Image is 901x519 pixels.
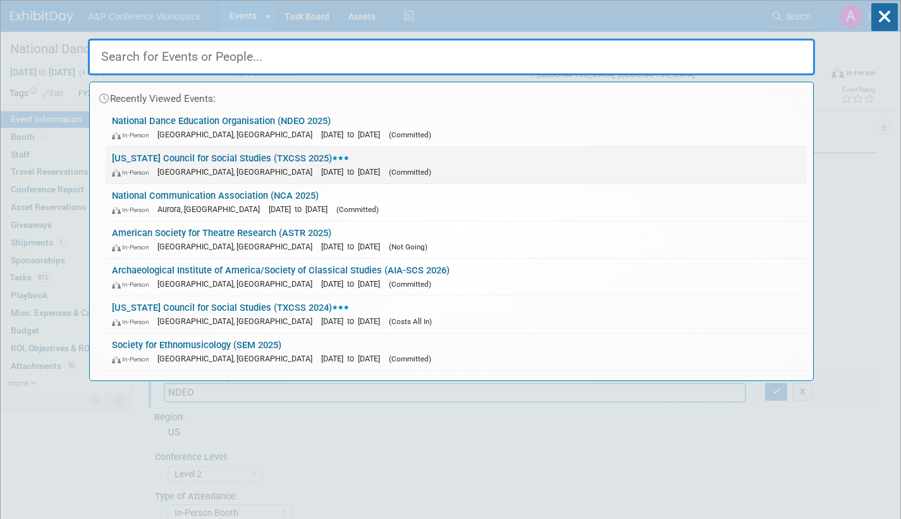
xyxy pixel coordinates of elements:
span: [DATE] to [DATE] [321,167,386,177]
a: National Dance Education Organisation (NDEO 2025) In-Person [GEOGRAPHIC_DATA], [GEOGRAPHIC_DATA] ... [106,109,807,146]
a: [US_STATE] Council for Social Studies (TXCSS 2025) In-Person [GEOGRAPHIC_DATA], [GEOGRAPHIC_DATA]... [106,147,807,184]
span: In-Person [112,168,155,177]
input: Search for Events or People... [88,39,815,75]
span: [GEOGRAPHIC_DATA], [GEOGRAPHIC_DATA] [157,242,319,251]
span: (Committed) [336,205,379,214]
a: [US_STATE] Council for Social Studies (TXCSS 2024) In-Person [GEOGRAPHIC_DATA], [GEOGRAPHIC_DATA]... [106,296,807,333]
span: In-Person [112,131,155,139]
a: American Society for Theatre Research (ASTR 2025) In-Person [GEOGRAPHIC_DATA], [GEOGRAPHIC_DATA] ... [106,222,807,258]
span: (Committed) [389,130,431,139]
span: [DATE] to [DATE] [321,316,386,326]
span: (Not Going) [389,242,427,251]
span: [DATE] to [DATE] [321,279,386,289]
span: In-Person [112,280,155,289]
a: National Communication Association (NCA 2025) In-Person Aurora, [GEOGRAPHIC_DATA] [DATE] to [DATE... [106,184,807,221]
a: Society for Ethnomusicology (SEM 2025) In-Person [GEOGRAPHIC_DATA], [GEOGRAPHIC_DATA] [DATE] to [... [106,334,807,370]
span: (Committed) [389,280,431,289]
span: [DATE] to [DATE] [321,242,386,251]
span: In-Person [112,206,155,214]
span: [GEOGRAPHIC_DATA], [GEOGRAPHIC_DATA] [157,130,319,139]
span: (Costs All In) [389,317,432,326]
span: In-Person [112,318,155,326]
span: [DATE] to [DATE] [321,130,386,139]
span: (Committed) [389,354,431,363]
span: [GEOGRAPHIC_DATA], [GEOGRAPHIC_DATA] [157,279,319,289]
span: [GEOGRAPHIC_DATA], [GEOGRAPHIC_DATA] [157,354,319,363]
span: [GEOGRAPHIC_DATA], [GEOGRAPHIC_DATA] [157,316,319,326]
span: Aurora, [GEOGRAPHIC_DATA] [157,204,266,214]
div: Recently Viewed Events: [96,82,807,109]
span: [DATE] to [DATE] [321,354,386,363]
a: Archaeological Institute of America/Society of Classical Studies (AIA-SCS 2026) In-Person [GEOGRA... [106,259,807,296]
span: (Committed) [389,168,431,177]
span: In-Person [112,243,155,251]
span: [GEOGRAPHIC_DATA], [GEOGRAPHIC_DATA] [157,167,319,177]
span: [DATE] to [DATE] [269,204,334,214]
span: In-Person [112,355,155,363]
